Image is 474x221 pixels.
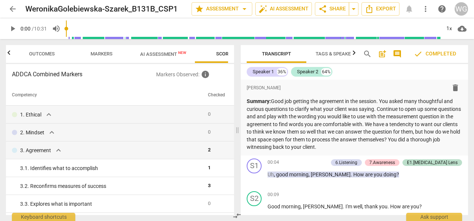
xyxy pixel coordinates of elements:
button: WG [455,2,468,16]
span: more_vert [421,4,430,13]
span: arrow_back [8,4,17,13]
span: [PERSON_NAME] [247,85,281,91]
span: Filler word [268,172,274,177]
div: E1.[MEDICAL_DATA] Lens [407,159,458,166]
span: doing [383,172,396,177]
span: expand_more [47,128,56,137]
span: are [365,172,374,177]
h2: WeronikaGolebiewska-Szarek_B131B_CSP1 [25,4,178,14]
span: Inquire the support about custom evaluation criteria [201,70,210,79]
th: Competency [6,85,205,106]
a: Help [435,2,449,16]
button: Show/Hide comments [391,48,403,60]
div: 3. 3. Explores what is important [20,200,202,208]
span: volume_up [52,24,61,33]
span: 00:09 [268,192,279,198]
span: post_add [378,49,387,58]
button: Assessment [192,2,252,16]
th: Checked [205,85,228,106]
h3: ADDCA Combined Markers [12,70,156,79]
span: . [343,204,345,209]
div: 7.Awareness [369,159,395,166]
span: expand_more [54,146,63,155]
span: delete [451,83,460,92]
span: you [379,204,388,209]
strong: Summary: [247,98,271,104]
span: 0:00 [20,26,31,32]
span: help [437,4,446,13]
button: AI Assessment [255,2,312,16]
span: How [390,204,402,209]
p: 2. Mindset [20,129,44,137]
span: , [274,172,276,177]
span: 0 [208,201,211,206]
span: morning [289,172,309,177]
span: good [276,172,289,177]
span: AI Assessment [140,51,186,57]
span: How [353,172,365,177]
span: arrow_drop_down [349,4,358,13]
span: expand_more [44,110,53,119]
span: . [351,172,353,177]
span: . [388,204,390,209]
span: you [411,204,419,209]
span: you [374,172,383,177]
span: auto_fix_high [259,4,268,13]
span: Tags & Speakers [316,51,357,57]
span: , [309,172,311,177]
button: Export [361,2,399,16]
div: 64% [321,68,331,76]
span: , [362,204,364,209]
span: 2 [208,147,211,153]
span: 1 [208,165,211,170]
div: Speaker 1 [253,68,274,76]
p: Good job getting the agreement in the session. You asked many thoughtful and curious questions to... [247,97,462,151]
button: Search [361,48,373,60]
div: Ask support [406,213,462,221]
span: compare_arrows [233,211,241,220]
span: cloud_download [458,24,467,33]
span: ? [419,204,422,209]
span: Good [268,204,281,209]
span: I'm [345,204,353,209]
span: AI Assessment [259,4,309,13]
div: Keyboard shortcuts [12,213,75,221]
button: Review is completed [408,47,462,61]
p: 3. Agreement [20,147,51,154]
span: thank [364,204,379,209]
span: morning [281,204,301,209]
span: 0 [208,111,211,117]
span: search [363,49,372,58]
span: Export [365,4,396,13]
div: Change speaker [247,158,262,173]
div: 3. 1. Identifies what to accomplish [20,164,202,172]
span: ? [396,172,399,177]
p: 1. Ethical [20,111,41,119]
span: Assessment [195,4,249,13]
button: Add summary [376,48,388,60]
span: Markers [91,51,113,57]
button: Volume [50,22,63,35]
div: 3. 2. Reconfirms measures of success [20,182,202,190]
p: Markers Observed : [156,70,228,79]
span: 0 [208,129,211,135]
span: 3 [208,183,211,188]
span: Transcript [262,51,291,57]
button: Share [315,2,349,16]
span: Outcomes [29,51,55,57]
span: Scores [216,51,234,57]
span: comment [393,49,402,58]
span: New [178,51,186,55]
span: , [301,204,303,209]
span: share [318,4,327,13]
span: [PERSON_NAME] [303,204,343,209]
button: Play [6,22,19,35]
span: arrow_drop_down [240,4,249,13]
button: Sharing summary [349,2,358,16]
span: check [414,49,423,58]
span: well [353,204,362,209]
span: [PERSON_NAME] [311,172,351,177]
div: 1x [442,23,456,35]
div: Change speaker [247,191,262,206]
